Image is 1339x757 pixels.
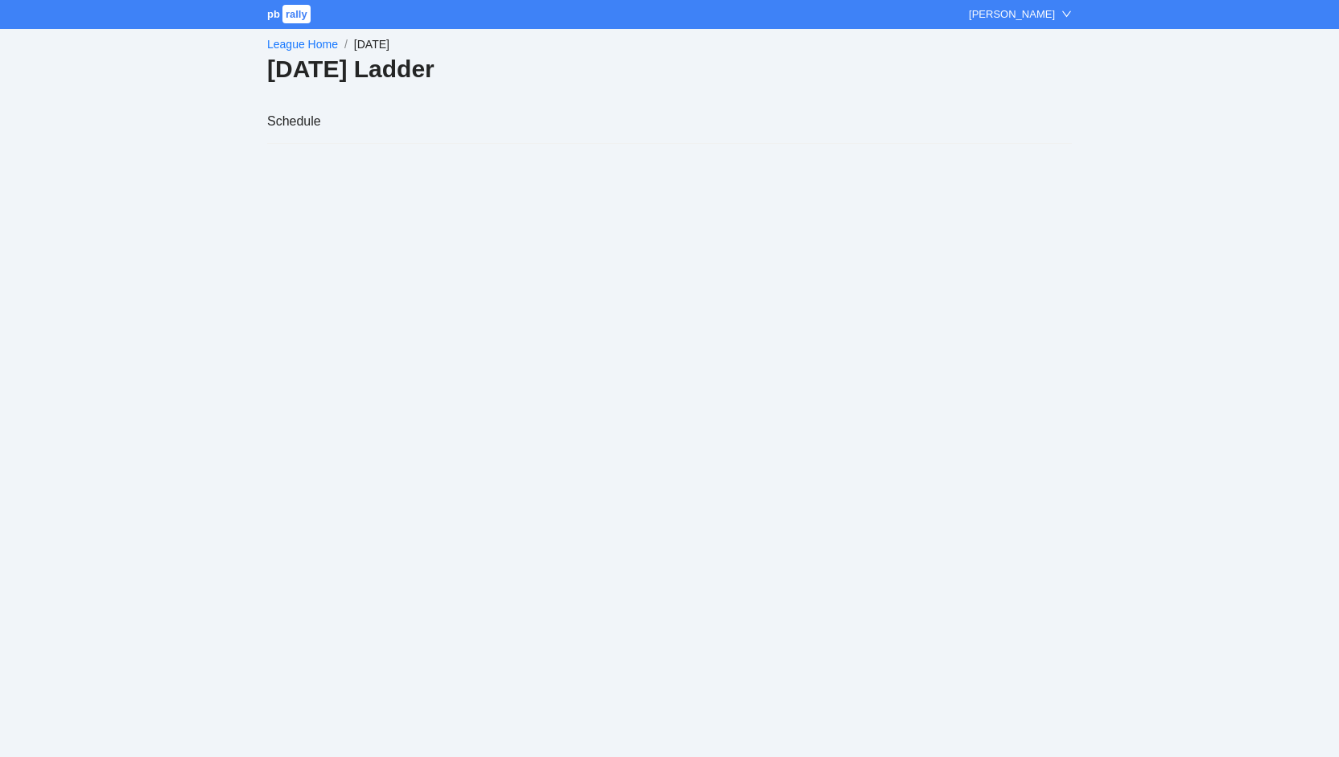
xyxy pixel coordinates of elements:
[282,5,311,23] span: rally
[344,38,348,51] span: /
[267,8,313,20] a: pbrally
[354,38,389,51] span: [DATE]
[267,8,280,20] span: pb
[267,38,338,51] a: League Home
[1061,9,1072,19] span: down
[267,111,321,131] div: Schedule
[969,6,1055,23] div: [PERSON_NAME]
[267,53,1072,86] h2: [DATE] Ladder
